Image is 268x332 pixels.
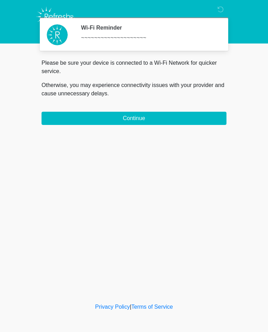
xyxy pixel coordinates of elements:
[130,304,131,310] a: |
[81,34,216,42] div: ~~~~~~~~~~~~~~~~~~~~
[42,112,226,125] button: Continue
[42,59,226,76] p: Please be sure your device is connected to a Wi-Fi Network for quicker service.
[47,24,68,45] img: Agent Avatar
[107,90,109,96] span: .
[42,81,226,98] p: Otherwise, you may experience connectivity issues with your provider and cause unnecessary delays
[35,5,77,28] img: Refresh RX Logo
[95,304,130,310] a: Privacy Policy
[131,304,173,310] a: Terms of Service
